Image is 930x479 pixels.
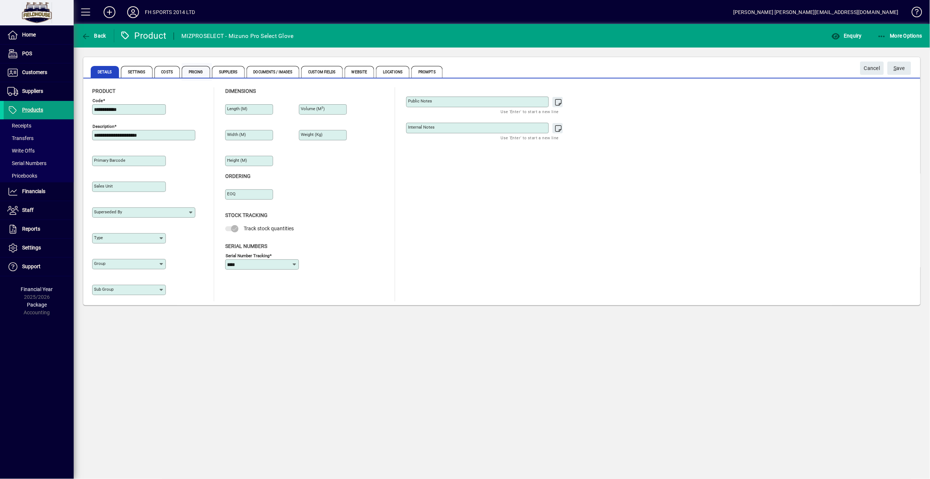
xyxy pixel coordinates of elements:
span: Ordering [225,173,251,179]
a: Transfers [4,132,74,144]
div: Product [120,30,167,42]
span: Transfers [7,135,34,141]
sup: 3 [321,106,323,109]
a: Pricebooks [4,169,74,182]
span: S [894,65,897,71]
span: Pricebooks [7,173,37,179]
span: Home [22,32,36,38]
div: [PERSON_NAME] [PERSON_NAME][EMAIL_ADDRESS][DOMAIN_NAME] [733,6,899,18]
span: Financial Year [21,286,53,292]
app-page-header-button: Back [74,29,114,42]
span: Serial Numbers [7,160,46,166]
span: Costs [154,66,180,78]
button: Enquiry [829,29,864,42]
span: More Options [878,33,923,39]
a: Staff [4,201,74,220]
a: Suppliers [4,82,74,101]
mat-label: Public Notes [408,98,432,104]
span: Back [81,33,106,39]
mat-label: Volume (m ) [301,106,325,111]
span: Serial Numbers [225,243,267,249]
span: Financials [22,188,45,194]
a: Settings [4,239,74,257]
span: Products [22,107,43,113]
button: Back [80,29,108,42]
mat-label: Length (m) [227,106,247,111]
span: Dimensions [225,88,256,94]
span: Staff [22,207,34,213]
span: Details [91,66,119,78]
a: Serial Numbers [4,157,74,169]
button: Add [98,6,121,19]
span: Track stock quantities [244,225,294,231]
div: MIZPROSELECT - Mizuno Pro Select Glove [181,30,294,42]
span: Customers [22,69,47,75]
span: Support [22,263,41,269]
mat-label: Type [94,235,103,240]
span: Custom Fields [301,66,342,78]
mat-label: EOQ [227,191,236,196]
mat-label: Height (m) [227,158,247,163]
span: Pricing [182,66,210,78]
mat-label: Primary barcode [94,158,125,163]
mat-label: Sub group [94,287,114,292]
span: Locations [376,66,410,78]
span: Product [92,88,115,94]
span: Website [345,66,375,78]
span: Enquiry [831,33,862,39]
span: ave [894,62,905,74]
mat-hint: Use 'Enter' to start a new line [501,107,559,116]
div: FH SPORTS 2014 LTD [145,6,195,18]
span: Settings [22,245,41,251]
button: More Options [876,29,924,42]
mat-label: Group [94,261,105,266]
span: Prompts [411,66,443,78]
mat-label: Serial Number tracking [226,253,269,258]
mat-hint: Use 'Enter' to start a new line [501,133,559,142]
a: Financials [4,182,74,201]
a: Write Offs [4,144,74,157]
a: Customers [4,63,74,82]
span: POS [22,50,32,56]
mat-label: Weight (Kg) [301,132,323,137]
mat-label: Description [93,124,114,129]
mat-label: Code [93,98,103,103]
span: Reports [22,226,40,232]
a: Receipts [4,119,74,132]
mat-label: Sales unit [94,183,113,189]
mat-label: Width (m) [227,132,246,137]
span: Cancel [864,62,880,74]
mat-label: Internal Notes [408,125,435,130]
span: Suppliers [22,88,43,94]
a: Reports [4,220,74,238]
span: Write Offs [7,148,35,154]
span: Documents / Images [247,66,300,78]
mat-label: Superseded by [94,209,122,214]
span: Receipts [7,123,31,129]
span: Settings [121,66,153,78]
span: Suppliers [212,66,245,78]
a: Support [4,258,74,276]
button: Cancel [860,62,884,75]
a: Knowledge Base [906,1,921,25]
a: POS [4,45,74,63]
span: Stock Tracking [225,212,268,218]
button: Save [888,62,911,75]
button: Profile [121,6,145,19]
a: Home [4,26,74,44]
span: Package [27,302,47,308]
